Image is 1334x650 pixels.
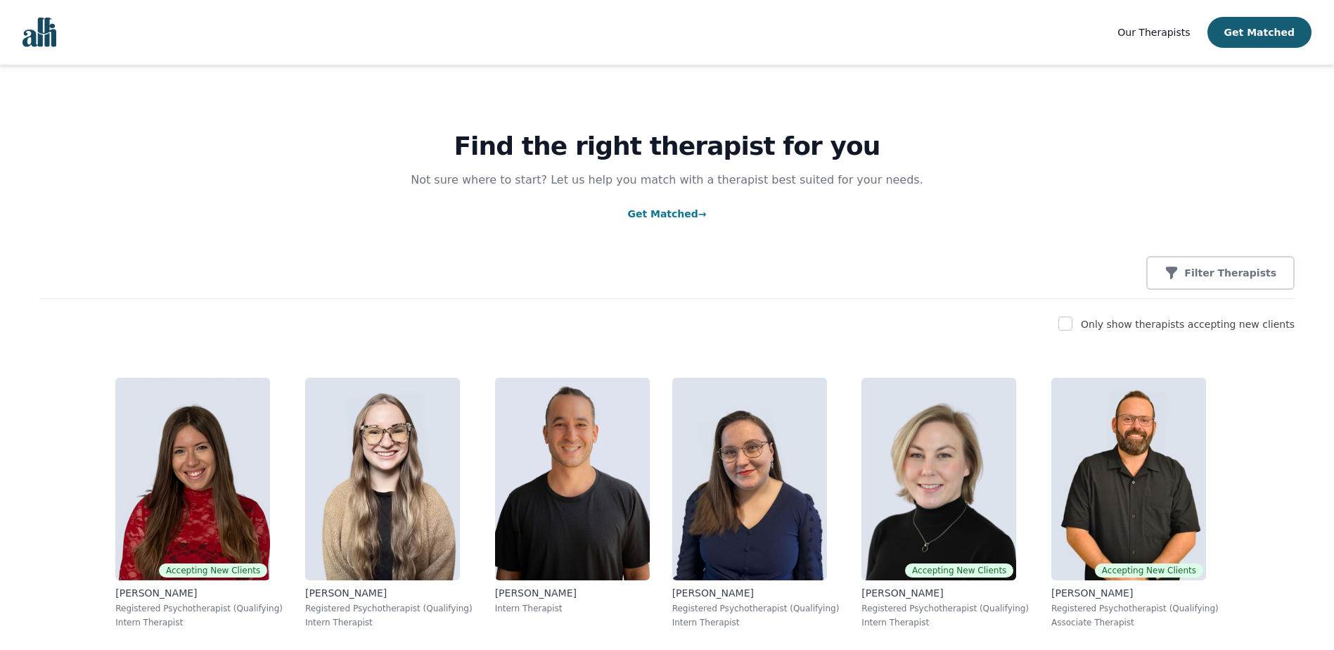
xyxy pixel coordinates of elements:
[294,367,484,639] a: Faith_Woodley[PERSON_NAME]Registered Psychotherapist (Qualifying)Intern Therapist
[115,603,283,614] p: Registered Psychotherapist (Qualifying)
[905,563,1013,578] span: Accepting New Clients
[861,617,1029,628] p: Intern Therapist
[1081,319,1295,330] label: Only show therapists accepting new clients
[1146,256,1295,290] button: Filter Therapists
[305,378,460,580] img: Faith_Woodley
[1117,27,1190,38] span: Our Therapists
[627,208,706,219] a: Get Matched
[495,378,650,580] img: Kavon_Banejad
[861,586,1029,600] p: [PERSON_NAME]
[484,367,661,639] a: Kavon_Banejad[PERSON_NAME]Intern Therapist
[115,586,283,600] p: [PERSON_NAME]
[1051,617,1219,628] p: Associate Therapist
[23,18,56,47] img: alli logo
[1117,24,1190,41] a: Our Therapists
[698,208,707,219] span: →
[1095,563,1203,578] span: Accepting New Clients
[1051,586,1219,600] p: [PERSON_NAME]
[115,617,283,628] p: Intern Therapist
[672,603,840,614] p: Registered Psychotherapist (Qualifying)
[305,603,473,614] p: Registered Psychotherapist (Qualifying)
[305,617,473,628] p: Intern Therapist
[861,603,1029,614] p: Registered Psychotherapist (Qualifying)
[115,378,270,580] img: Alisha_Levine
[1051,378,1206,580] img: Josh_Cadieux
[495,586,650,600] p: [PERSON_NAME]
[1184,266,1276,280] p: Filter Therapists
[495,603,650,614] p: Intern Therapist
[305,586,473,600] p: [PERSON_NAME]
[672,586,840,600] p: [PERSON_NAME]
[159,563,267,578] span: Accepting New Clients
[397,172,937,189] p: Not sure where to start? Let us help you match with a therapist best suited for your needs.
[850,367,1040,639] a: Jocelyn_CrawfordAccepting New Clients[PERSON_NAME]Registered Psychotherapist (Qualifying)Intern T...
[672,378,827,580] img: Vanessa_McCulloch
[1040,367,1230,639] a: Josh_CadieuxAccepting New Clients[PERSON_NAME]Registered Psychotherapist (Qualifying)Associate Th...
[672,617,840,628] p: Intern Therapist
[39,132,1295,160] h1: Find the right therapist for you
[104,367,294,639] a: Alisha_LevineAccepting New Clients[PERSON_NAME]Registered Psychotherapist (Qualifying)Intern Ther...
[661,367,851,639] a: Vanessa_McCulloch[PERSON_NAME]Registered Psychotherapist (Qualifying)Intern Therapist
[1207,17,1311,48] button: Get Matched
[861,378,1016,580] img: Jocelyn_Crawford
[1051,603,1219,614] p: Registered Psychotherapist (Qualifying)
